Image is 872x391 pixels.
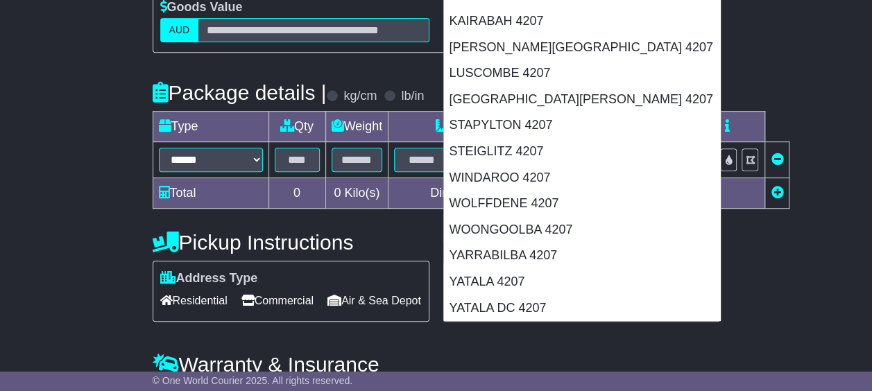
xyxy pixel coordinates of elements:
td: Kilo(s) [325,178,388,209]
label: Address Type [160,271,258,286]
span: Commercial [241,290,314,311]
td: 0 [268,178,325,209]
div: STEIGLITZ 4207 [444,139,720,165]
span: Residential [160,290,228,311]
td: Weight [325,112,388,142]
label: kg/cm [343,89,377,104]
a: Remove this item [771,153,783,166]
div: WINDAROO 4207 [444,165,720,191]
td: Total [153,178,268,209]
div: [PERSON_NAME][GEOGRAPHIC_DATA] 4207 [444,35,720,61]
td: Type [153,112,268,142]
td: Dimensions in Centimetre(s) [388,178,626,209]
label: lb/in [401,89,424,104]
div: WOONGOOLBA 4207 [444,217,720,243]
span: © One World Courier 2025. All rights reserved. [153,375,353,386]
div: KAIRABAH 4207 [444,8,720,35]
h4: Pickup Instructions [153,231,429,254]
div: STAPYLTON 4207 [444,112,720,139]
div: YATALA 4207 [444,269,720,295]
div: [GEOGRAPHIC_DATA][PERSON_NAME] 4207 [444,87,720,113]
div: LUSCOMBE 4207 [444,60,720,87]
div: WOLFFDENE 4207 [444,191,720,217]
div: YARRABILBA 4207 [444,243,720,269]
span: Air & Sea Depot [327,290,421,311]
h4: Package details | [153,81,327,104]
td: Dimensions (L x W x H) [388,112,626,142]
label: AUD [160,18,199,42]
a: Add new item [771,186,783,200]
h4: Warranty & Insurance [153,353,720,376]
td: Qty [268,112,325,142]
span: 0 [334,186,341,200]
div: YATALA DC 4207 [444,295,720,322]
